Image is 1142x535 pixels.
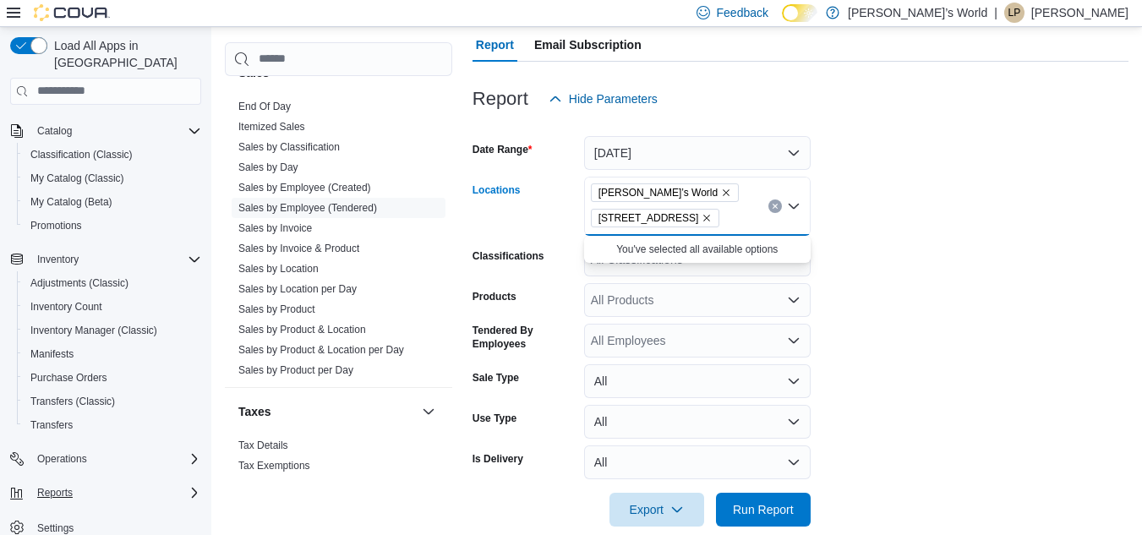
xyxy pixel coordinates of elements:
[37,521,74,535] span: Settings
[30,195,112,209] span: My Catalog (Beta)
[238,243,359,254] a: Sales by Invoice & Product
[24,192,201,212] span: My Catalog (Beta)
[1031,3,1128,23] p: [PERSON_NAME]
[238,344,404,356] a: Sales by Product & Location per Day
[17,390,208,413] button: Transfers (Classic)
[717,4,768,21] span: Feedback
[30,418,73,432] span: Transfers
[418,63,439,83] button: Sales
[24,391,201,412] span: Transfers (Classic)
[782,22,783,23] span: Dark Mode
[238,222,312,234] a: Sales by Invoice
[238,262,319,276] span: Sales by Location
[17,167,208,190] button: My Catalog (Classic)
[473,371,519,385] label: Sale Type
[30,172,124,185] span: My Catalog (Classic)
[24,415,201,435] span: Transfers
[238,439,288,451] a: Tax Details
[225,96,452,387] div: Sales
[238,161,298,173] a: Sales by Day
[768,199,782,213] button: Clear input
[476,28,514,62] span: Report
[238,242,359,255] span: Sales by Invoice & Product
[30,371,107,385] span: Purchase Orders
[473,89,528,109] h3: Report
[3,481,208,505] button: Reports
[17,271,208,295] button: Adjustments (Classic)
[238,161,298,174] span: Sales by Day
[591,209,720,227] span: 265 L Street
[584,405,811,439] button: All
[24,145,201,165] span: Classification (Classic)
[3,248,208,271] button: Inventory
[620,493,694,527] span: Export
[30,219,82,232] span: Promotions
[473,412,516,425] label: Use Type
[238,403,415,420] button: Taxes
[17,143,208,167] button: Classification (Classic)
[721,188,731,198] button: Remove Leo’s World from selection in this group
[17,366,208,390] button: Purchase Orders
[733,501,794,518] span: Run Report
[591,243,804,256] p: You've selected all available options
[473,183,521,197] label: Locations
[17,295,208,319] button: Inventory Count
[238,202,377,214] a: Sales by Employee (Tendered)
[473,452,523,466] label: Is Delivery
[238,364,353,376] a: Sales by Product per Day
[17,214,208,237] button: Promotions
[534,28,642,62] span: Email Subscription
[30,276,128,290] span: Adjustments (Classic)
[24,415,79,435] a: Transfers
[238,221,312,235] span: Sales by Invoice
[24,368,201,388] span: Purchase Orders
[37,253,79,266] span: Inventory
[418,401,439,422] button: Taxes
[238,100,291,113] span: End Of Day
[1008,3,1021,23] span: LP
[238,182,371,194] a: Sales by Employee (Created)
[17,190,208,214] button: My Catalog (Beta)
[24,344,80,364] a: Manifests
[3,119,208,143] button: Catalog
[34,4,110,21] img: Cova
[473,249,544,263] label: Classifications
[24,297,109,317] a: Inventory Count
[238,282,357,296] span: Sales by Location per Day
[37,486,73,500] span: Reports
[542,82,664,116] button: Hide Parameters
[598,210,699,227] span: [STREET_ADDRESS]
[37,124,72,138] span: Catalog
[238,201,377,215] span: Sales by Employee (Tendered)
[787,293,800,307] button: Open list of options
[238,363,353,377] span: Sales by Product per Day
[1004,3,1025,23] div: Leonette Prince
[24,344,201,364] span: Manifests
[24,273,201,293] span: Adjustments (Classic)
[238,283,357,295] a: Sales by Location per Day
[716,493,811,527] button: Run Report
[238,140,340,154] span: Sales by Classification
[24,192,119,212] a: My Catalog (Beta)
[30,347,74,361] span: Manifests
[30,249,201,270] span: Inventory
[238,343,404,357] span: Sales by Product & Location per Day
[238,121,305,133] a: Itemized Sales
[17,413,208,437] button: Transfers
[17,319,208,342] button: Inventory Manager (Classic)
[238,120,305,134] span: Itemized Sales
[609,493,704,527] button: Export
[238,303,315,315] a: Sales by Product
[24,216,89,236] a: Promotions
[702,213,712,223] button: Remove 265 L Street from selection in this group
[24,320,201,341] span: Inventory Manager (Classic)
[238,460,310,472] a: Tax Exemptions
[24,273,135,293] a: Adjustments (Classic)
[238,263,319,275] a: Sales by Location
[598,184,718,201] span: [PERSON_NAME]’s World
[30,249,85,270] button: Inventory
[584,364,811,398] button: All
[473,290,516,303] label: Products
[848,3,987,23] p: [PERSON_NAME]’s World
[473,324,577,351] label: Tendered By Employees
